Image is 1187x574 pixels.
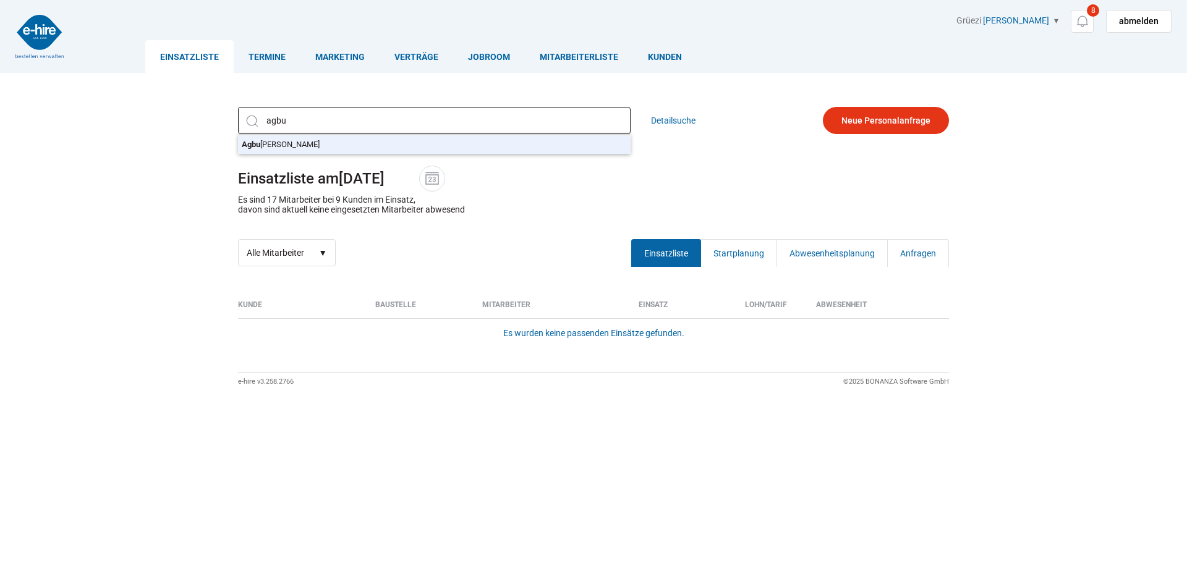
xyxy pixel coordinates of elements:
[423,169,441,188] img: icon-date.svg
[366,300,473,318] th: Baustelle
[238,300,366,318] th: Kunde
[629,300,736,318] th: Einsatz
[1074,14,1090,29] img: icon-notification.svg
[983,15,1049,25] a: [PERSON_NAME]
[776,239,888,267] a: Abwesenheitsplanung
[1087,4,1099,17] span: 8
[242,140,260,149] strong: Agbu
[238,195,465,214] p: Es sind 17 Mitarbeiter bei 9 Kunden im Einsatz, davon sind aktuell keine eingesetzten Mitarbeiter...
[503,328,684,338] a: Es wurden keine passenden Einsätze gefunden.
[736,300,807,318] th: Lohn/Tarif
[238,135,631,154] div: [PERSON_NAME]
[473,300,629,318] th: Mitarbeiter
[300,40,380,73] a: Marketing
[651,107,696,134] a: Detailsuche
[1106,10,1172,33] a: abmelden
[238,373,294,391] div: e-hire v3.258.2766
[525,40,633,73] a: Mitarbeiterliste
[956,15,1172,33] div: Grüezi
[234,40,300,73] a: Termine
[887,239,949,267] a: Anfragen
[453,40,525,73] a: Jobroom
[807,300,949,318] th: Abwesenheit
[145,40,234,73] a: Einsatzliste
[823,107,949,134] a: Neue Personalanfrage
[700,239,777,267] a: Startplanung
[238,166,949,192] h1: Einsatzliste am
[380,40,453,73] a: Verträge
[631,239,701,267] a: Einsatzliste
[15,15,64,58] img: logo2.png
[238,107,631,134] input: Schnellsuche
[1071,10,1094,33] a: 8
[633,40,697,73] a: Kunden
[843,373,949,391] div: ©2025 BONANZA Software GmbH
